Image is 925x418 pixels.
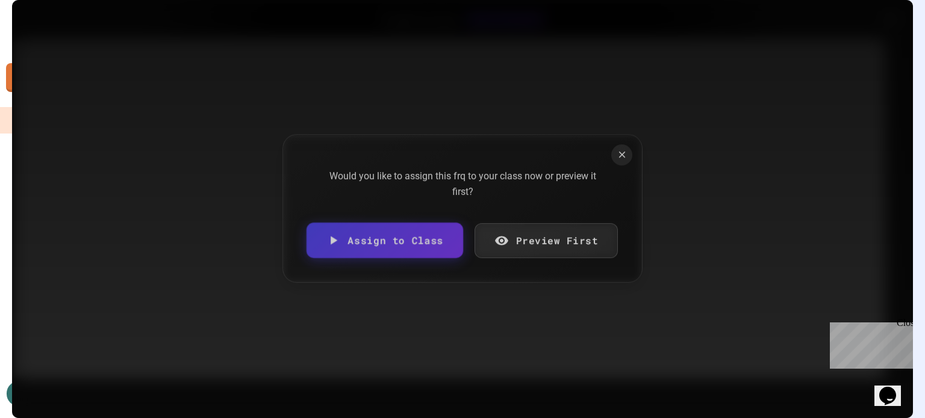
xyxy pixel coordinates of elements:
[475,223,618,258] a: Preview First
[825,318,913,369] iframe: chat widget
[307,223,463,258] a: Assign to Class
[318,168,607,199] div: Would you like to assign this frq to your class now or preview it first?
[874,370,913,406] iframe: chat widget
[5,5,83,76] div: Chat with us now!Close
